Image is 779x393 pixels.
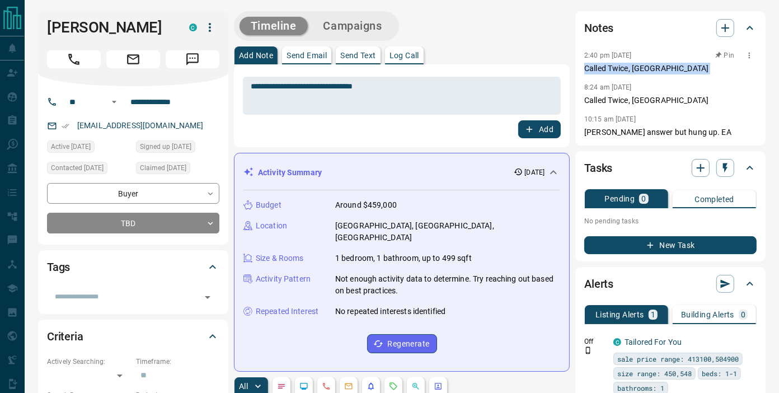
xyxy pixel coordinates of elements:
[51,162,104,174] span: Contacted [DATE]
[256,273,311,285] p: Activity Pattern
[62,122,69,130] svg: Email Verified
[140,141,191,152] span: Signed up [DATE]
[47,50,101,68] span: Call
[625,338,682,347] a: Tailored For You
[584,115,636,123] p: 10:15 am [DATE]
[605,195,635,203] p: Pending
[256,220,287,232] p: Location
[367,382,376,391] svg: Listing Alerts
[47,141,130,156] div: Fri Aug 29 2025
[518,120,561,138] button: Add
[312,17,393,35] button: Campaigns
[708,50,741,60] button: Pin
[335,199,397,211] p: Around $459,000
[411,382,420,391] svg: Opportunities
[140,162,186,174] span: Claimed [DATE]
[584,155,757,181] div: Tasks
[47,162,130,177] div: Fri Aug 29 2025
[340,52,376,59] p: Send Text
[47,18,172,36] h1: [PERSON_NAME]
[681,311,734,319] p: Building Alerts
[77,121,204,130] a: [EMAIL_ADDRESS][DOMAIN_NAME]
[595,311,644,319] p: Listing Alerts
[240,17,308,35] button: Timeline
[584,19,613,37] h2: Notes
[613,338,621,346] div: condos.ca
[617,353,739,364] span: sale price range: 413100,504900
[584,83,632,91] p: 8:24 am [DATE]
[47,254,219,280] div: Tags
[335,273,560,297] p: Not enough activity data to determine. Try reaching out based on best practices.
[584,15,757,41] div: Notes
[47,183,219,204] div: Buyer
[51,141,91,152] span: Active [DATE]
[335,220,560,244] p: [GEOGRAPHIC_DATA], [GEOGRAPHIC_DATA], [GEOGRAPHIC_DATA]
[200,289,215,305] button: Open
[525,167,545,177] p: [DATE]
[584,213,757,230] p: No pending tasks
[434,382,443,391] svg: Agent Actions
[106,50,160,68] span: Email
[47,258,70,276] h2: Tags
[641,195,646,203] p: 0
[584,127,757,138] p: [PERSON_NAME] answer but hung up. EA
[702,368,737,379] span: beds: 1-1
[47,213,219,233] div: TBD
[584,336,607,347] p: Off
[367,334,437,353] button: Regenerate
[166,50,219,68] span: Message
[136,162,219,177] div: Fri Aug 29 2025
[617,368,692,379] span: size range: 450,548
[256,306,318,317] p: Repeated Interest
[584,347,592,354] svg: Push Notification Only
[389,52,419,59] p: Log Call
[243,162,560,183] div: Activity Summary[DATE]
[584,63,757,74] p: Called Twice, [GEOGRAPHIC_DATA]
[389,382,398,391] svg: Requests
[584,95,757,106] p: Called Twice, [GEOGRAPHIC_DATA]
[107,95,121,109] button: Open
[258,167,322,179] p: Activity Summary
[741,311,745,319] p: 0
[47,327,83,345] h2: Criteria
[322,382,331,391] svg: Calls
[47,357,130,367] p: Actively Searching:
[584,270,757,297] div: Alerts
[584,275,613,293] h2: Alerts
[189,24,197,31] div: condos.ca
[277,382,286,391] svg: Notes
[299,382,308,391] svg: Lead Browsing Activity
[239,382,248,390] p: All
[256,252,304,264] p: Size & Rooms
[287,52,327,59] p: Send Email
[344,382,353,391] svg: Emails
[694,195,734,203] p: Completed
[584,236,757,254] button: New Task
[136,141,219,156] div: Fri Aug 29 2025
[47,323,219,350] div: Criteria
[335,252,472,264] p: 1 bedroom, 1 bathroom, up to 499 sqft
[651,311,655,319] p: 1
[239,52,273,59] p: Add Note
[256,199,281,211] p: Budget
[136,357,219,367] p: Timeframe:
[584,52,632,59] p: 2:40 pm [DATE]
[335,306,445,317] p: No repeated interests identified
[584,159,612,177] h2: Tasks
